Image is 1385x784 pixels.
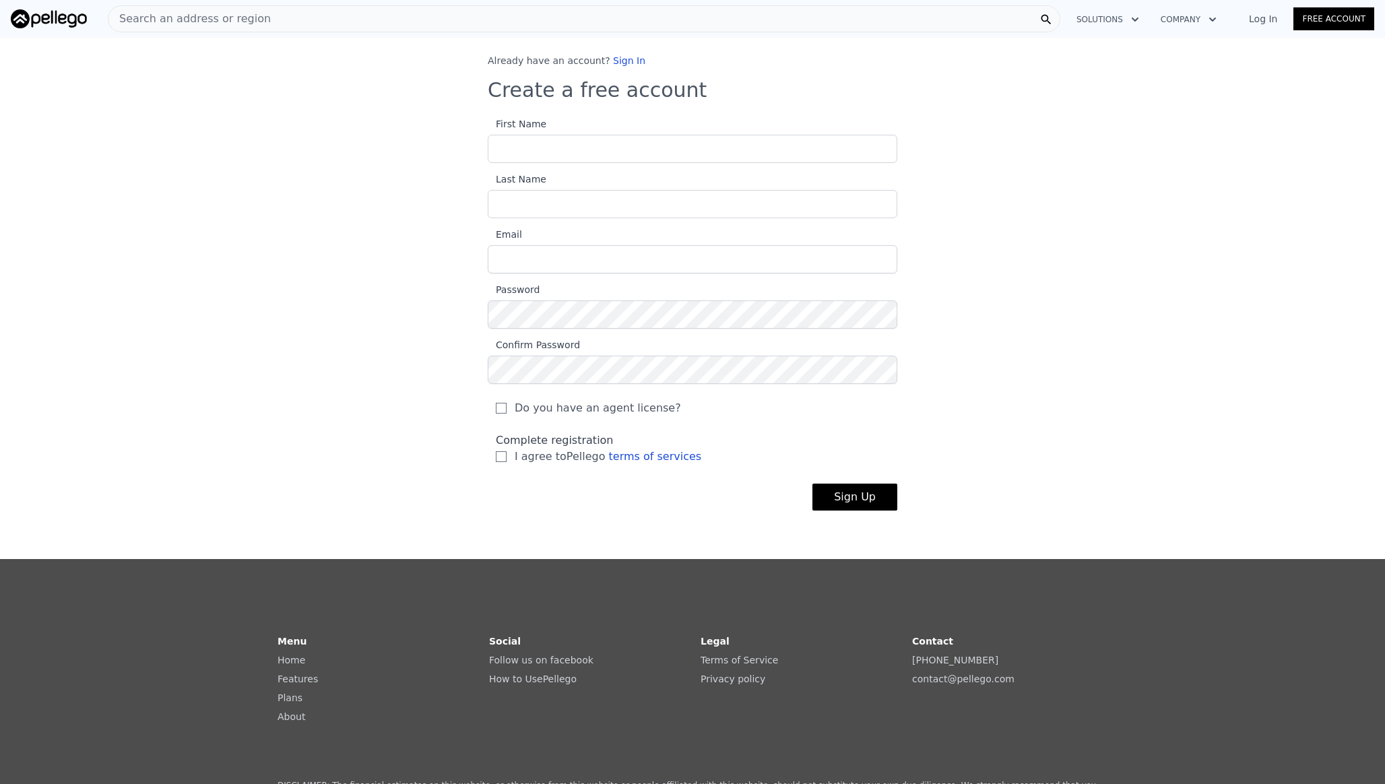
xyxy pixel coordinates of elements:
a: Log In [1233,12,1293,26]
span: Confirm Password [488,339,580,350]
strong: Legal [701,636,730,647]
input: Password [488,300,897,329]
strong: Social [489,636,521,647]
button: Sign Up [812,484,897,511]
a: About [278,711,305,722]
strong: Menu [278,636,307,647]
span: Last Name [488,174,546,185]
a: How to UsePellego [489,674,577,684]
a: terms of services [609,450,702,463]
a: Home [278,655,305,665]
h3: Create a free account [488,78,897,102]
button: Solutions [1066,7,1150,32]
input: Last Name [488,190,897,218]
strong: Contact [912,636,953,647]
a: Plans [278,692,302,703]
div: Already have an account? [488,54,897,67]
span: Email [488,229,522,240]
span: First Name [488,119,546,129]
a: [PHONE_NUMBER] [912,655,998,665]
a: Features [278,674,318,684]
span: Search an address or region [108,11,271,27]
a: Sign In [613,55,645,66]
a: Privacy policy [701,674,765,684]
a: Free Account [1293,7,1374,30]
input: Do you have an agent license? [496,403,507,414]
a: Terms of Service [701,655,778,665]
img: Pellego [11,9,87,28]
span: Do you have an agent license? [515,400,681,416]
input: First Name [488,135,897,163]
a: Follow us on facebook [489,655,593,665]
input: Confirm Password [488,356,897,384]
input: Email [488,245,897,273]
span: Complete registration [496,434,614,447]
span: I agree to Pellego [515,449,701,465]
button: Company [1150,7,1227,32]
a: contact@pellego.com [912,674,1014,684]
span: Password [488,284,540,295]
input: I agree toPellego terms of services [496,451,507,462]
